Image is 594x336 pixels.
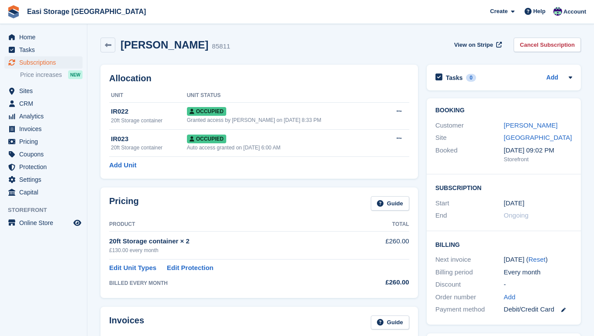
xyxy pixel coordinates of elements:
[121,39,208,51] h2: [PERSON_NAME]
[187,116,383,124] div: Granted access by [PERSON_NAME] on [DATE] 8:33 PM
[19,85,72,97] span: Sites
[4,31,83,43] a: menu
[435,280,504,290] div: Discount
[8,206,87,215] span: Storefront
[533,7,546,16] span: Help
[111,107,187,117] div: IR022
[19,173,72,186] span: Settings
[4,110,83,122] a: menu
[435,305,504,315] div: Payment method
[187,89,383,103] th: Unit Status
[4,173,83,186] a: menu
[435,121,504,131] div: Customer
[4,186,83,198] a: menu
[20,71,62,79] span: Price increases
[504,267,572,277] div: Every month
[371,315,409,330] a: Guide
[7,5,20,18] img: stora-icon-8386f47178a22dfd0bd8f6a31ec36ba5ce8667c1dd55bd0f319d3a0aa187defe.svg
[563,7,586,16] span: Account
[446,74,463,82] h2: Tasks
[19,186,72,198] span: Capital
[187,135,226,143] span: Occupied
[454,41,493,49] span: View on Stripe
[354,277,409,288] div: £260.00
[435,255,504,265] div: Next invoice
[504,121,557,129] a: [PERSON_NAME]
[4,135,83,148] a: menu
[109,315,144,330] h2: Invoices
[109,196,139,211] h2: Pricing
[504,155,572,164] div: Storefront
[504,255,572,265] div: [DATE] ( )
[109,218,354,232] th: Product
[4,85,83,97] a: menu
[435,292,504,302] div: Order number
[187,144,383,152] div: Auto access granted on [DATE] 6:00 AM
[19,31,72,43] span: Home
[546,73,558,83] a: Add
[553,7,562,16] img: Steven Cusick
[354,218,409,232] th: Total
[4,44,83,56] a: menu
[514,38,581,52] a: Cancel Subscription
[504,280,572,290] div: -
[20,70,83,80] a: Price increases NEW
[167,263,214,273] a: Edit Protection
[504,198,524,208] time: 2025-05-16 00:00:00 UTC
[19,56,72,69] span: Subscriptions
[435,267,504,277] div: Billing period
[19,135,72,148] span: Pricing
[19,97,72,110] span: CRM
[109,160,136,170] a: Add Unit
[19,110,72,122] span: Analytics
[187,107,226,116] span: Occupied
[109,236,354,246] div: 20ft Storage container × 2
[19,148,72,160] span: Coupons
[435,211,504,221] div: End
[4,217,83,229] a: menu
[504,305,572,315] div: Debit/Credit Card
[354,232,409,259] td: £260.00
[528,256,546,263] a: Reset
[68,70,83,79] div: NEW
[111,144,187,152] div: 20ft Storage container
[109,279,354,287] div: BILLED EVERY MONTH
[19,161,72,173] span: Protection
[109,89,187,103] th: Unit
[4,123,83,135] a: menu
[19,217,72,229] span: Online Store
[466,74,476,82] div: 0
[4,56,83,69] a: menu
[4,148,83,160] a: menu
[504,292,515,302] a: Add
[4,97,83,110] a: menu
[111,117,187,125] div: 20ft Storage container
[109,246,354,254] div: £130.00 every month
[24,4,149,19] a: Easi Storage [GEOGRAPHIC_DATA]
[19,44,72,56] span: Tasks
[109,263,156,273] a: Edit Unit Types
[435,198,504,208] div: Start
[19,123,72,135] span: Invoices
[490,7,508,16] span: Create
[435,240,572,249] h2: Billing
[504,145,572,156] div: [DATE] 09:02 PM
[435,107,572,114] h2: Booking
[212,42,230,52] div: 85811
[435,133,504,143] div: Site
[72,218,83,228] a: Preview store
[504,211,528,219] span: Ongoing
[109,73,409,83] h2: Allocation
[4,161,83,173] a: menu
[111,134,187,144] div: IR023
[435,183,572,192] h2: Subscription
[371,196,409,211] a: Guide
[435,145,504,164] div: Booked
[504,134,572,141] a: [GEOGRAPHIC_DATA]
[451,38,504,52] a: View on Stripe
